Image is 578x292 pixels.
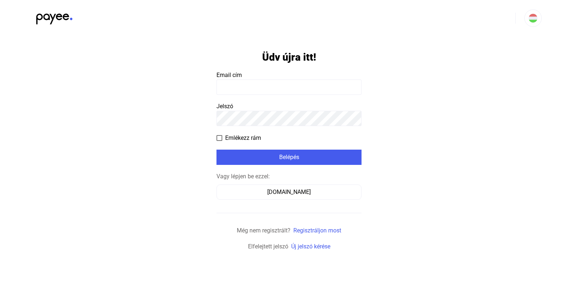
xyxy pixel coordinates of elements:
[262,51,316,64] h1: Üdv újra itt!
[293,227,341,234] a: Regisztráljon most
[248,243,288,250] span: Elfelejtett jelszó
[291,243,330,250] a: Új jelszó kérése
[237,227,290,234] span: Még nem regisztrált?
[216,184,362,200] button: [DOMAIN_NAME]
[216,188,362,195] a: [DOMAIN_NAME]
[524,9,542,27] button: HU
[36,9,73,24] img: black-payee-blue-dot.svg
[216,172,362,181] div: Vagy lépjen be ezzel:
[216,72,242,78] span: Email cím
[225,134,261,142] span: Emlékezz rám
[216,103,233,110] span: Jelszó
[216,150,362,165] button: Belépés
[219,153,359,162] div: Belépés
[219,188,359,196] div: [DOMAIN_NAME]
[529,14,537,23] img: HU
